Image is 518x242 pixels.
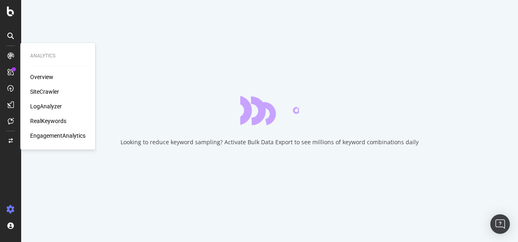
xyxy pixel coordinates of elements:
[30,102,62,110] a: LogAnalyzer
[490,214,510,234] div: Open Intercom Messenger
[240,96,299,125] div: animation
[30,132,86,140] a: EngagementAnalytics
[30,73,53,81] a: Overview
[121,138,419,146] div: Looking to reduce keyword sampling? Activate Bulk Data Export to see millions of keyword combinat...
[30,88,59,96] a: SiteCrawler
[30,117,66,125] a: RealKeywords
[30,53,86,59] div: Analytics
